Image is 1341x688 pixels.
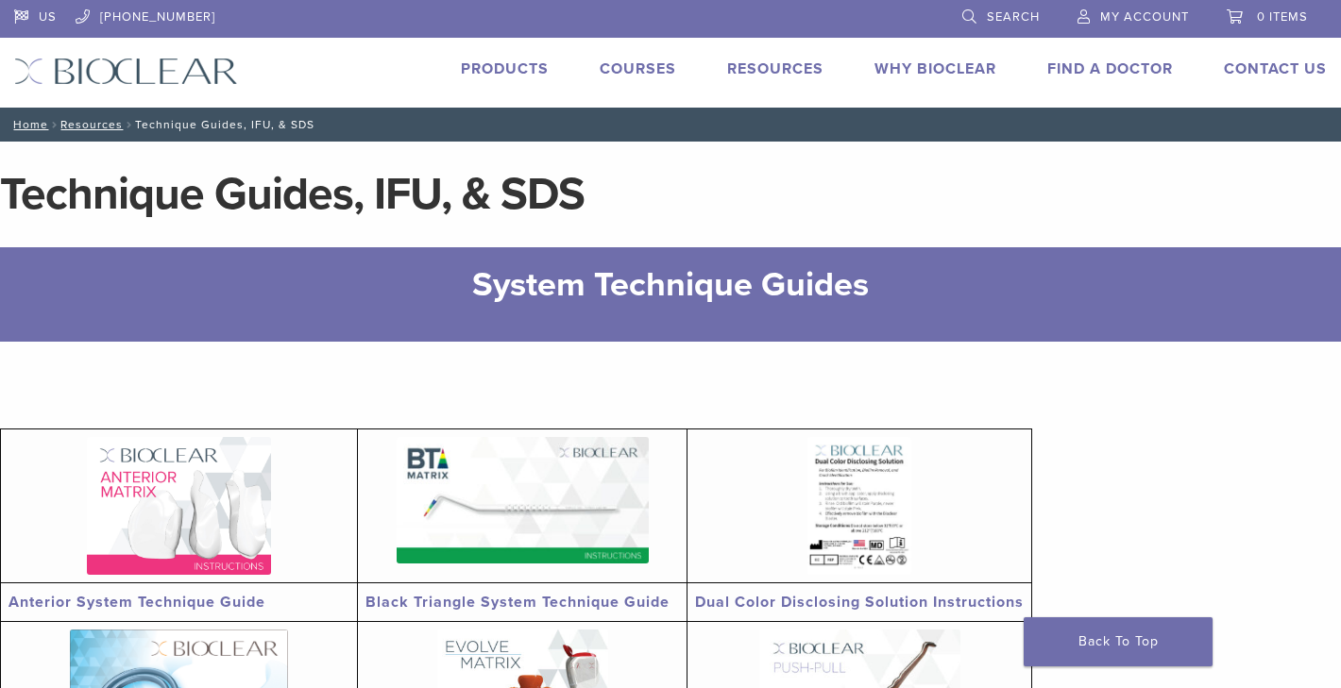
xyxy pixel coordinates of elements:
[727,59,823,78] a: Resources
[1047,59,1173,78] a: Find A Doctor
[123,120,135,129] span: /
[600,59,676,78] a: Courses
[874,59,996,78] a: Why Bioclear
[461,59,549,78] a: Products
[60,118,123,131] a: Resources
[1224,59,1327,78] a: Contact Us
[695,593,1024,612] a: Dual Color Disclosing Solution Instructions
[8,118,48,131] a: Home
[8,593,265,612] a: Anterior System Technique Guide
[238,262,1104,308] h2: System Technique Guides
[48,120,60,129] span: /
[14,58,238,85] img: Bioclear
[987,9,1040,25] span: Search
[1024,617,1213,666] a: Back To Top
[1100,9,1189,25] span: My Account
[1257,9,1308,25] span: 0 items
[365,593,670,612] a: Black Triangle System Technique Guide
